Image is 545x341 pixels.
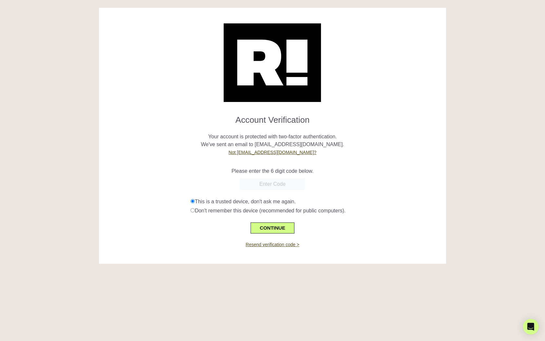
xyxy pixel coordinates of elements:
img: Retention.com [224,23,321,102]
h1: Account Verification [104,110,441,125]
div: Don't remember this device (recommended for public computers). [191,207,441,215]
div: This is a trusted device, don't ask me again. [191,198,441,206]
a: Not [EMAIL_ADDRESS][DOMAIN_NAME]? [229,150,316,155]
p: Your account is protected with two-factor authentication. We've sent an email to [EMAIL_ADDRESS][... [104,125,441,156]
button: CONTINUE [251,222,294,234]
input: Enter Code [240,178,305,190]
a: Resend verification code > [246,242,299,247]
p: Please enter the 6 digit code below. [104,167,441,175]
div: Open Intercom Messenger [523,319,539,335]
